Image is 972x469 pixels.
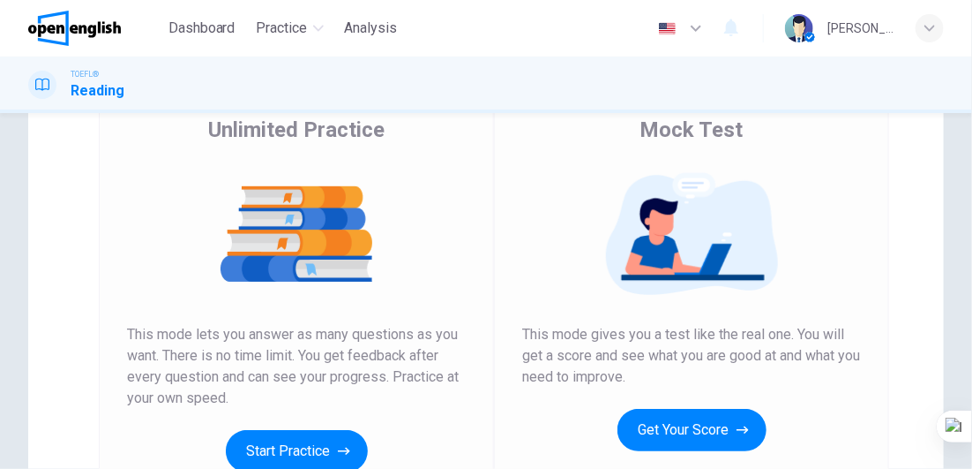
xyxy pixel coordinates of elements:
[522,324,861,388] span: This mode gives you a test like the real one. You will get a score and see what you are good at a...
[656,22,678,35] img: en
[71,68,99,80] span: TOEFL®
[785,14,813,42] img: Profile picture
[617,409,766,451] button: Get Your Score
[257,18,308,39] span: Practice
[208,116,385,144] span: Unlimited Practice
[28,11,161,46] a: OpenEnglish logo
[168,18,236,39] span: Dashboard
[71,80,124,102] h1: Reading
[338,12,405,44] button: Analysis
[250,12,331,44] button: Practice
[640,116,744,144] span: Mock Test
[161,12,243,44] button: Dashboard
[127,324,466,409] span: This mode lets you answer as many questions as you want. There is no time limit. You get feedback...
[28,11,121,46] img: OpenEnglish logo
[827,18,894,39] div: [PERSON_NAME]
[345,18,398,39] span: Analysis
